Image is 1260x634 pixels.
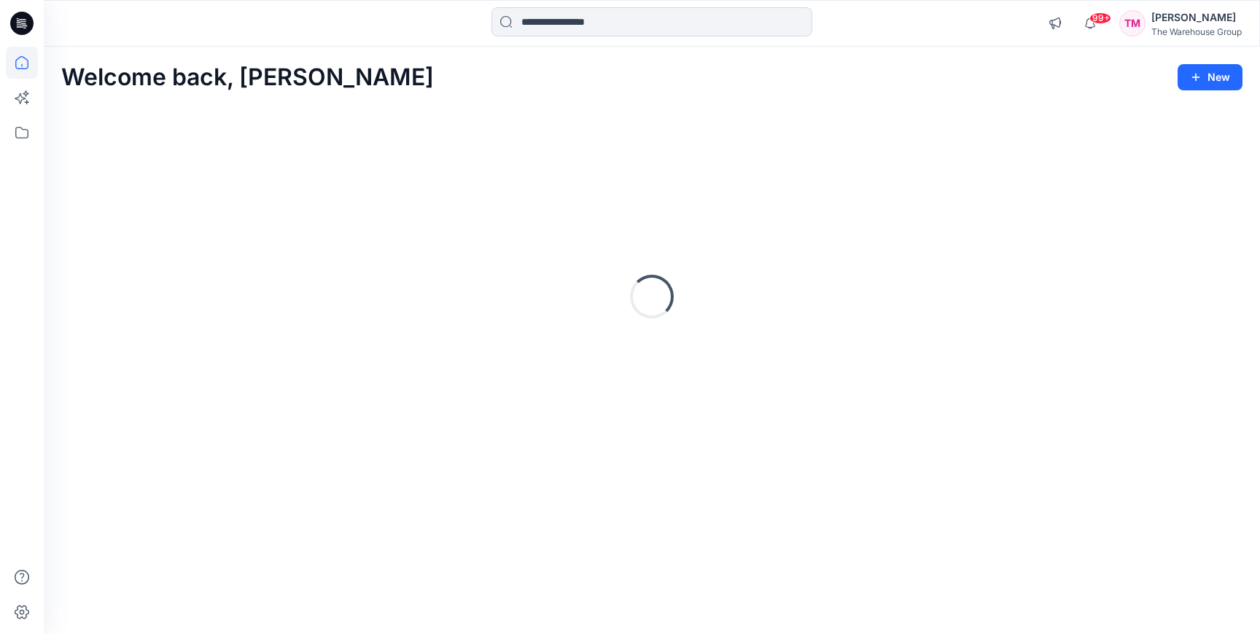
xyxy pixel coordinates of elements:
button: New [1178,64,1242,90]
h2: Welcome back, [PERSON_NAME] [61,64,434,91]
div: The Warehouse Group [1151,26,1242,37]
div: [PERSON_NAME] [1151,9,1242,26]
span: 99+ [1089,12,1111,24]
div: TM [1119,10,1146,36]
